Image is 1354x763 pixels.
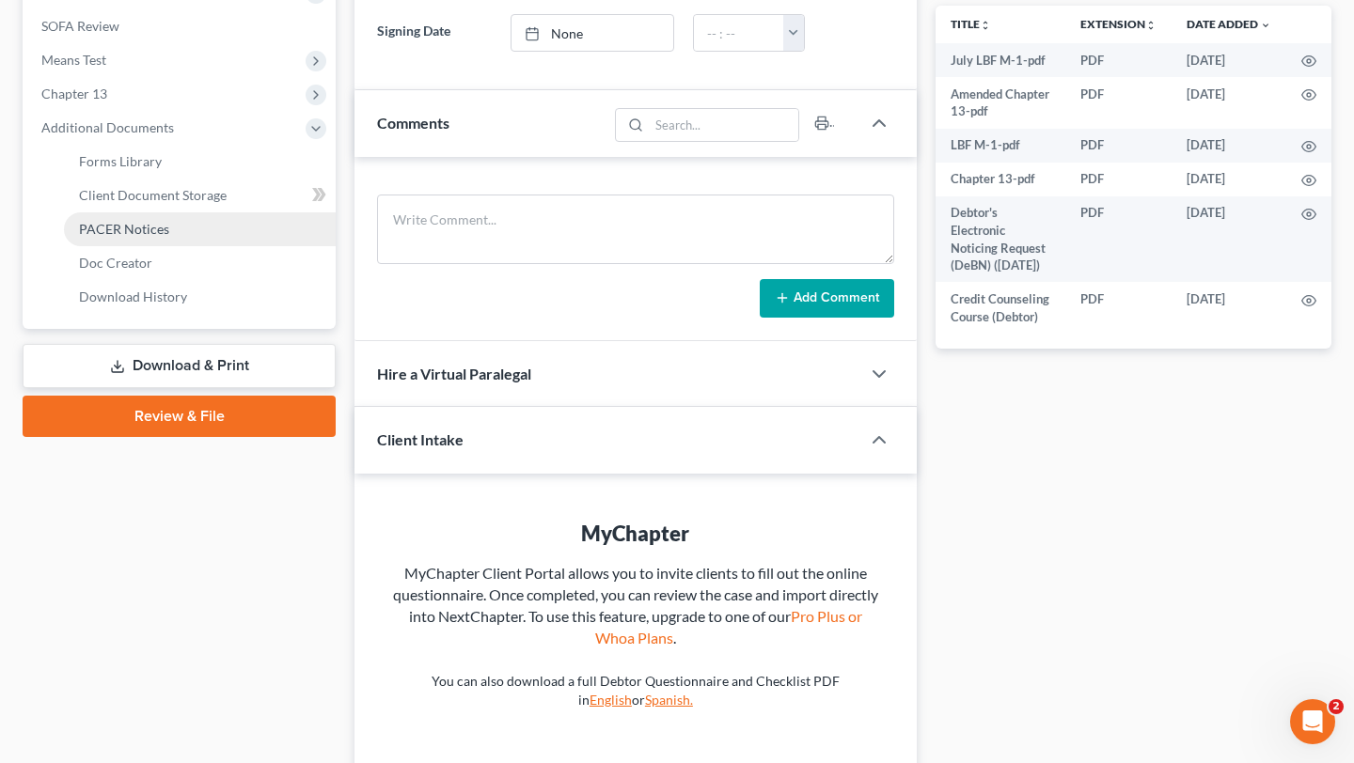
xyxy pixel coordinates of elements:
span: Hire a Virtual Paralegal [377,365,531,382]
input: Search... [649,109,798,141]
i: unfold_more [1145,20,1157,31]
span: Chapter 13 [41,86,107,101]
td: [DATE] [1172,163,1286,196]
td: Chapter 13-pdf [936,163,1065,196]
td: PDF [1065,43,1172,77]
a: Download History [64,280,336,314]
a: Forms Library [64,145,336,179]
span: SOFA Review [41,18,119,34]
td: PDF [1065,282,1172,334]
span: Doc Creator [79,255,152,271]
a: None [512,15,673,51]
span: Comments [377,114,449,132]
p: You can also download a full Debtor Questionnaire and Checklist PDF in or [392,672,879,709]
a: SOFA Review [26,9,336,43]
span: Means Test [41,52,106,68]
a: Client Document Storage [64,179,336,212]
a: Spanish. [645,692,693,708]
td: PDF [1065,163,1172,196]
td: Debtor's Electronic Noticing Request (DeBN) ([DATE]) [936,196,1065,283]
td: Amended Chapter 13-pdf [936,77,1065,129]
td: [DATE] [1172,196,1286,283]
i: unfold_more [980,20,991,31]
span: 2 [1329,699,1344,714]
a: Review & File [23,396,336,437]
td: PDF [1065,196,1172,283]
span: PACER Notices [79,221,169,237]
span: Additional Documents [41,119,174,135]
a: PACER Notices [64,212,336,246]
label: Signing Date [368,14,501,52]
td: [DATE] [1172,282,1286,334]
a: Download & Print [23,344,336,388]
td: PDF [1065,77,1172,129]
a: Doc Creator [64,246,336,280]
td: July LBF M-1-pdf [936,43,1065,77]
td: PDF [1065,129,1172,163]
a: Pro Plus or Whoa Plans [595,607,862,646]
td: [DATE] [1172,129,1286,163]
td: Credit Counseling Course (Debtor) [936,282,1065,334]
span: Download History [79,288,187,304]
a: Extensionunfold_more [1080,17,1157,31]
input: -- : -- [694,15,783,51]
iframe: Intercom live chat [1290,699,1335,744]
a: Titleunfold_more [951,17,991,31]
span: MyChapter Client Portal allows you to invite clients to fill out the online questionnaire. Once c... [393,564,878,646]
a: Date Added expand_more [1187,17,1271,31]
td: [DATE] [1172,77,1286,129]
a: English [590,692,632,708]
div: MyChapter [392,519,879,548]
td: [DATE] [1172,43,1286,77]
td: LBF M-1-pdf [936,129,1065,163]
span: Client Document Storage [79,187,227,203]
span: Forms Library [79,153,162,169]
i: expand_more [1260,20,1271,31]
span: Client Intake [377,430,464,448]
button: Add Comment [760,279,894,319]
